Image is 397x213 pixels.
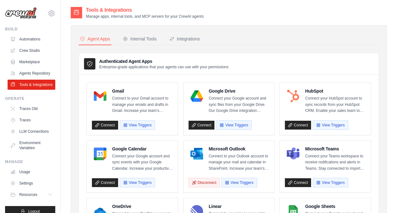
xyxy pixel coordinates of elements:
a: Traces [8,115,55,125]
div: Manage [5,159,55,164]
h4: Microsoft Teams [305,146,366,152]
img: Google Calendar Logo [94,148,106,160]
p: Connect your Google account and sync files from your Google Drive. Our Google Drive integration e... [209,95,269,114]
h4: Gmail [112,88,173,94]
h4: HubSpot [305,88,366,94]
h4: Google Sheets [305,203,366,210]
h4: Linear [209,203,269,210]
a: Environment Variables [8,138,55,153]
button: Agent Apps [79,33,111,45]
button: View Triggers [120,178,155,187]
h4: Microsoft Outlook [209,146,269,152]
a: Marketplace [8,57,55,67]
img: Logo [5,7,37,19]
button: Disconnect [189,178,220,187]
button: Resources [8,190,55,200]
img: Gmail Logo [94,90,106,102]
p: Connect your HubSpot account to sync records from your HubSpot CRM. Enable your sales team to clo... [305,95,366,114]
button: View Triggers [120,120,155,130]
p: Connect your Google account and sync events with your Google Calendar. Increase your productivity... [112,153,173,172]
a: Traces Old [8,104,55,114]
div: Agent Apps [80,36,110,42]
a: Agents Repository [8,68,55,78]
p: Connect to your Outlook account to manage your mail and calendar in SharePoint. Increase your tea... [209,153,269,172]
p: Connect your Teams workspace to receive notifications and alerts in Teams. Stay connected to impo... [305,153,366,172]
h4: Google Calendar [112,146,173,152]
a: Connect [285,178,311,187]
button: Internal Tools [122,33,158,45]
a: Crew Studio [8,46,55,56]
a: Connect [285,121,311,130]
a: LLM Connections [8,126,55,137]
button: View Triggers [221,178,257,187]
a: Connect [92,178,118,187]
a: Settings [8,178,55,188]
span: Resources [19,192,37,197]
h2: Tools & Integrations [86,6,204,14]
a: Connect [189,121,215,130]
button: Integrations [168,33,201,45]
a: Usage [8,167,55,177]
h4: OneDrive [112,203,173,210]
img: HubSpot Logo [287,90,299,102]
p: Enterprise-grade applications that your agents can use with your permissions [99,64,229,70]
a: Automations [8,34,55,44]
a: Connect [92,121,118,130]
img: Microsoft Outlook Logo [190,148,203,160]
a: Tools & Integrations [8,80,55,90]
div: Operate [5,96,55,101]
img: Google Drive Logo [190,90,203,102]
h3: Authenticated Agent Apps [99,58,229,64]
button: View Triggers [313,120,348,130]
p: Manage apps, internal tools, and MCP servers for your CrewAI agents [86,14,204,19]
p: Connect to your Gmail account to manage your emails and drafts in Gmail. Increase your team’s pro... [112,95,173,114]
div: Build [5,27,55,32]
div: Integrations [169,36,200,42]
button: View Triggers [216,120,251,130]
button: View Triggers [313,178,348,187]
div: Internal Tools [123,36,157,42]
h4: Google Drive [209,88,269,94]
img: Microsoft Teams Logo [287,148,299,160]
